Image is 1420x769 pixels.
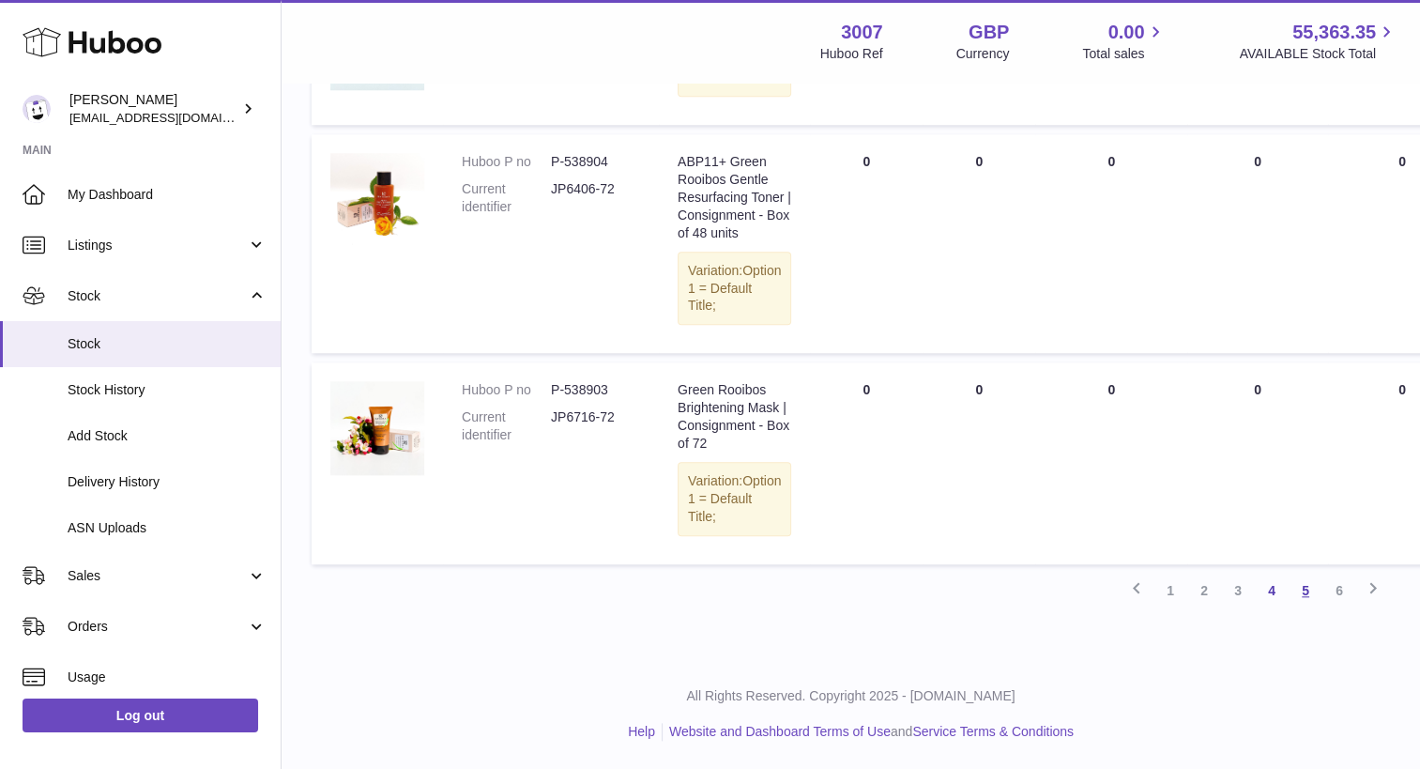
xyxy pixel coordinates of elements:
[1239,45,1397,63] span: AVAILABLE Stock Total
[1082,20,1166,63] a: 0.00 Total sales
[330,381,424,475] img: product image
[68,237,247,254] span: Listings
[810,362,923,563] td: 0
[68,669,267,686] span: Usage
[68,567,247,585] span: Sales
[688,263,781,314] span: Option 1 = Default Title;
[688,473,781,524] span: Option 1 = Default Title;
[551,408,640,444] dd: JP6716-72
[69,110,276,125] span: [EMAIL_ADDRESS][DOMAIN_NAME]
[297,687,1405,705] p: All Rights Reserved. Copyright 2025 - [DOMAIN_NAME]
[969,20,1009,45] strong: GBP
[923,362,1035,563] td: 0
[68,186,267,204] span: My Dashboard
[1239,20,1397,63] a: 55,363.35 AVAILABLE Stock Total
[923,134,1035,353] td: 0
[1255,574,1289,608] a: 4
[1108,20,1145,45] span: 0.00
[678,462,791,536] div: Variation:
[1187,362,1328,563] td: 0
[1082,45,1166,63] span: Total sales
[810,134,923,353] td: 0
[551,180,640,216] dd: JP6406-72
[551,381,640,399] dd: P-538903
[68,335,267,353] span: Stock
[1187,134,1328,353] td: 0
[1187,574,1221,608] a: 2
[462,180,551,216] dt: Current identifier
[462,381,551,399] dt: Huboo P no
[1221,574,1255,608] a: 3
[462,153,551,171] dt: Huboo P no
[330,153,424,247] img: product image
[669,724,891,739] a: Website and Dashboard Terms of Use
[912,724,1074,739] a: Service Terms & Conditions
[956,45,1010,63] div: Currency
[1153,574,1187,608] a: 1
[1035,134,1187,353] td: 0
[1322,574,1356,608] a: 6
[68,381,267,399] span: Stock History
[678,381,791,453] div: Green Rooibos Brightening Mask | Consignment - Box of 72
[551,153,640,171] dd: P-538904
[68,473,267,491] span: Delivery History
[820,45,883,63] div: Huboo Ref
[23,699,258,732] a: Log out
[678,252,791,326] div: Variation:
[628,724,655,739] a: Help
[1398,154,1406,169] span: 0
[68,287,247,305] span: Stock
[69,91,238,127] div: [PERSON_NAME]
[68,519,267,537] span: ASN Uploads
[841,20,883,45] strong: 3007
[1398,382,1406,397] span: 0
[1289,574,1322,608] a: 5
[1035,362,1187,563] td: 0
[68,618,247,636] span: Orders
[68,427,267,445] span: Add Stock
[678,153,791,241] div: ABP11+ Green Rooibos Gentle Resurfacing Toner | Consignment - Box of 48 units
[663,723,1074,741] li: and
[462,408,551,444] dt: Current identifier
[23,95,51,123] img: bevmay@maysama.com
[1292,20,1376,45] span: 55,363.35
